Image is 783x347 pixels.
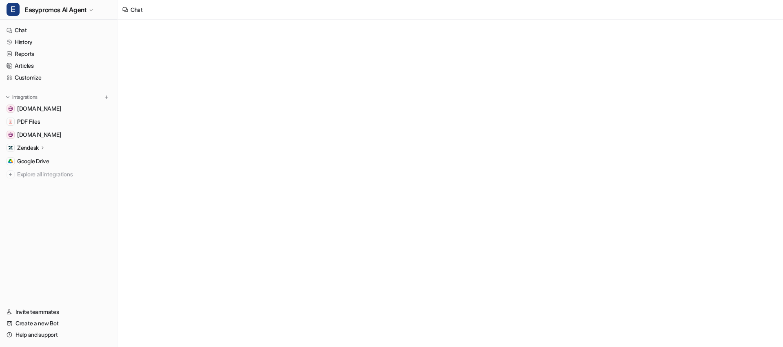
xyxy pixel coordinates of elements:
span: [DOMAIN_NAME] [17,131,61,139]
a: Chat [3,24,114,36]
a: Reports [3,48,114,60]
a: Create a new Bot [3,318,114,329]
span: Explore all integrations [17,168,111,181]
div: Chat [130,5,143,14]
img: Zendesk [8,145,13,150]
img: PDF Files [8,119,13,124]
span: E [7,3,20,16]
p: Zendesk [17,144,39,152]
a: PDF FilesPDF Files [3,116,114,127]
a: History [3,36,114,48]
a: www.easypromosapp.com[DOMAIN_NAME] [3,129,114,140]
a: Help and support [3,329,114,340]
p: Integrations [12,94,38,100]
img: easypromos-apiref.redoc.ly [8,106,13,111]
a: easypromos-apiref.redoc.ly[DOMAIN_NAME] [3,103,114,114]
img: expand menu [5,94,11,100]
a: Articles [3,60,114,71]
a: Customize [3,72,114,83]
span: Google Drive [17,157,49,165]
span: [DOMAIN_NAME] [17,105,61,113]
img: www.easypromosapp.com [8,132,13,137]
img: Google Drive [8,159,13,164]
a: Invite teammates [3,306,114,318]
span: Easypromos AI Agent [24,4,86,16]
img: menu_add.svg [104,94,109,100]
a: Explore all integrations [3,169,114,180]
button: Integrations [3,93,40,101]
img: explore all integrations [7,170,15,178]
a: Google DriveGoogle Drive [3,156,114,167]
span: PDF Files [17,118,40,126]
